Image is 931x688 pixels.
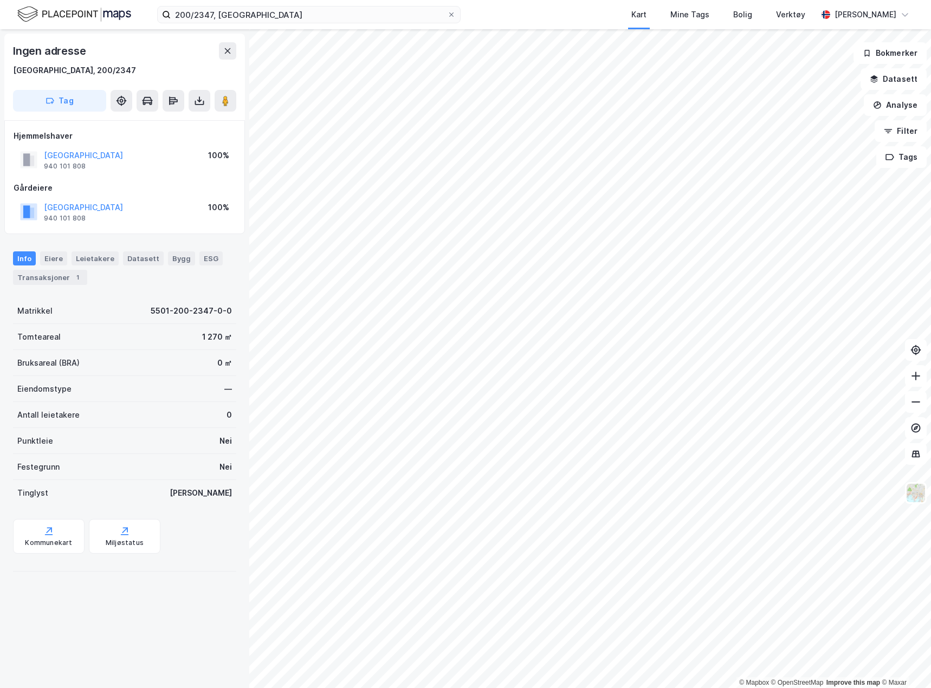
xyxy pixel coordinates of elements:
[208,149,229,162] div: 100%
[72,251,119,265] div: Leietakere
[17,304,53,317] div: Matrikkel
[199,251,223,265] div: ESG
[170,486,232,499] div: [PERSON_NAME]
[13,251,36,265] div: Info
[771,679,824,686] a: OpenStreetMap
[151,304,232,317] div: 5501-200-2347-0-0
[739,679,769,686] a: Mapbox
[17,408,80,421] div: Antall leietakere
[44,214,86,223] div: 940 101 808
[219,434,232,447] div: Nei
[219,460,232,473] div: Nei
[171,7,447,23] input: Søk på adresse, matrikkel, gårdeiere, leietakere eller personer
[227,408,232,421] div: 0
[631,8,646,21] div: Kart
[217,356,232,369] div: 0 ㎡
[168,251,195,265] div: Bygg
[875,120,927,142] button: Filter
[17,356,80,369] div: Bruksareal (BRA)
[17,434,53,447] div: Punktleie
[17,330,61,343] div: Tomteareal
[208,201,229,214] div: 100%
[14,129,236,142] div: Hjemmelshaver
[13,42,88,60] div: Ingen adresse
[17,5,131,24] img: logo.f888ab2527a4732fd821a326f86c7f29.svg
[826,679,880,686] a: Improve this map
[40,251,67,265] div: Eiere
[123,251,164,265] div: Datasett
[106,538,144,547] div: Miljøstatus
[72,272,83,283] div: 1
[17,460,60,473] div: Festegrunn
[14,181,236,194] div: Gårdeiere
[864,94,927,116] button: Analyse
[776,8,805,21] div: Verktøy
[44,162,86,171] div: 940 101 808
[906,483,926,503] img: Z
[733,8,752,21] div: Bolig
[13,64,136,77] div: [GEOGRAPHIC_DATA], 200/2347
[17,486,48,499] div: Tinglyst
[13,90,106,112] button: Tag
[25,538,72,547] div: Kommunekart
[877,636,931,688] div: Kontrollprogram for chat
[835,8,896,21] div: [PERSON_NAME]
[876,146,927,168] button: Tags
[877,636,931,688] iframe: Chat Widget
[670,8,709,21] div: Mine Tags
[861,68,927,90] button: Datasett
[224,382,232,395] div: —
[854,42,927,64] button: Bokmerker
[202,330,232,343] div: 1 270 ㎡
[17,382,72,395] div: Eiendomstype
[13,270,87,285] div: Transaksjoner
